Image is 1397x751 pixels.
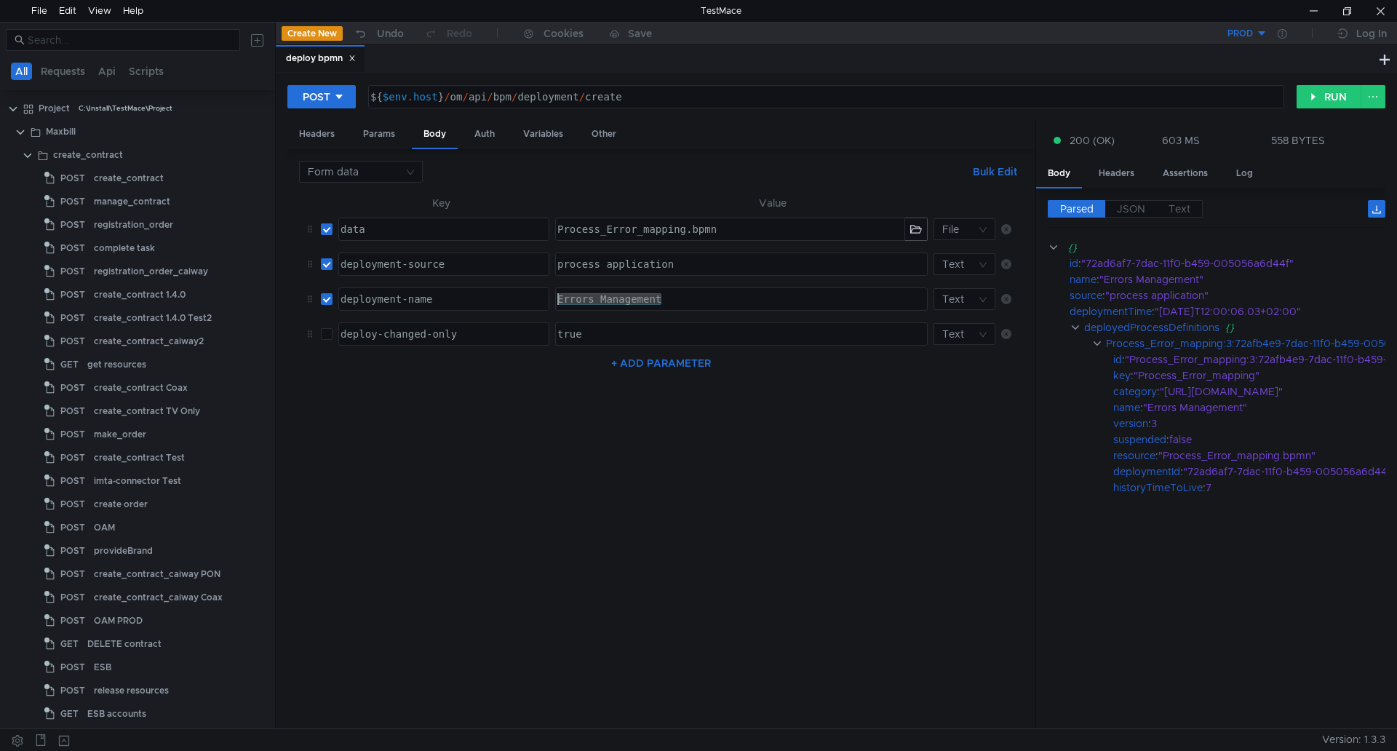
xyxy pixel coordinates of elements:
div: Save [628,28,652,39]
div: resource [1113,448,1155,464]
span: GET [60,703,79,725]
div: Other [580,121,628,148]
span: POST [60,400,85,422]
span: POST [60,191,85,212]
div: category [1113,384,1157,400]
div: deploy bpmn [286,51,356,66]
div: version [1113,416,1148,432]
span: Text [1169,202,1190,215]
div: ESB [94,656,111,678]
button: Api [94,63,120,80]
div: Redo [447,25,472,42]
div: Maxbill [46,121,76,143]
div: deploymentTime [1070,303,1152,319]
span: POST [60,470,85,492]
div: C:\Install\TestMace\Project [79,98,172,119]
div: id [1113,351,1122,367]
button: PROD [1166,22,1267,45]
button: Redo [414,23,482,44]
div: PROD [1227,27,1253,41]
span: POST [60,377,85,399]
div: Headers [287,121,346,148]
button: All [11,63,32,80]
div: registration_order_caiway [94,261,208,282]
span: POST [60,656,85,678]
div: deploymentId [1113,464,1180,480]
div: complete task [94,237,155,259]
div: get resources [87,354,146,375]
div: Log In [1356,25,1387,42]
div: name [1070,271,1096,287]
span: GET [60,354,79,375]
div: Params [351,121,407,148]
div: historyTimeToLive [1113,480,1203,496]
span: POST [60,610,85,632]
div: create_contract Test [94,447,185,469]
button: Requests [36,63,89,80]
button: Undo [343,23,414,44]
div: create_contract_caiway2 [94,330,204,352]
span: POST [60,493,85,515]
button: Bulk Edit [967,163,1023,180]
span: GET [60,726,79,748]
span: POST [60,447,85,469]
div: create_contract [53,144,123,166]
input: Search... [28,32,231,48]
span: POST [60,237,85,259]
div: Body [412,121,458,149]
span: 200 (OK) [1070,132,1115,148]
div: 558 BYTES [1271,134,1325,147]
button: RUN [1297,85,1361,108]
span: JSON [1117,202,1145,215]
div: Assertions [1151,160,1219,187]
div: source [1070,287,1102,303]
button: POST [287,85,356,108]
div: create order [94,493,148,515]
span: POST [60,540,85,562]
div: create_contract 1.4.0 [94,284,186,306]
span: POST [60,563,85,585]
div: Log [1225,160,1265,187]
th: Key [333,194,550,212]
span: POST [60,424,85,445]
div: imta-connector Test [94,470,181,492]
button: Scripts [124,63,168,80]
div: provideBrand [94,540,153,562]
div: ESB Copy [87,726,130,748]
button: Create New [282,26,343,41]
div: make_order [94,424,146,445]
div: create_contract_caiway PON [94,563,220,585]
div: key [1113,367,1131,384]
th: Value [549,194,995,212]
div: Project [39,98,70,119]
div: manage_contract [94,191,170,212]
div: ESB accounts [87,703,146,725]
span: POST [60,330,85,352]
span: POST [60,284,85,306]
span: POST [60,261,85,282]
span: POST [60,214,85,236]
div: create_contract TV Only [94,400,200,422]
div: deployedProcessDefinitions [1084,319,1219,335]
div: OAM PROD [94,610,143,632]
div: Body [1036,160,1082,188]
div: Auth [463,121,506,148]
button: + ADD PARAMETER [605,354,717,372]
div: name [1113,400,1140,416]
span: POST [60,167,85,189]
span: POST [60,307,85,329]
div: Variables [512,121,575,148]
span: POST [60,517,85,539]
div: id [1070,255,1078,271]
span: POST [60,680,85,702]
div: 603 MS [1162,134,1200,147]
div: Cookies [544,25,584,42]
div: suspended [1113,432,1166,448]
div: create_contract [94,167,164,189]
div: create_contract Coax [94,377,188,399]
span: GET [60,633,79,655]
span: Version: 1.3.3 [1322,729,1385,750]
div: release resources [94,680,169,702]
div: create_contract_caiway Coax [94,587,223,608]
div: DELETE contract [87,633,162,655]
